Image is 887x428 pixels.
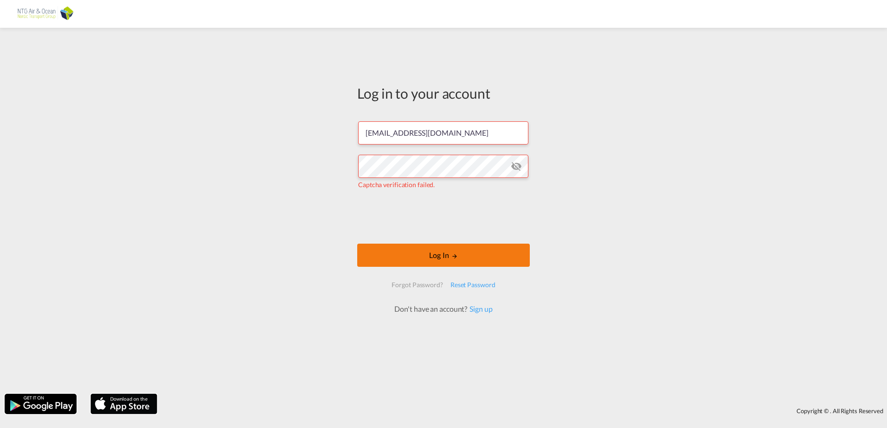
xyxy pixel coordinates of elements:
[511,161,522,172] md-icon: icon-eye-off
[358,181,435,189] span: Captcha verification failed.
[358,121,528,145] input: Enter email/phone number
[162,403,887,419] div: Copyright © . All Rights Reserved
[373,198,514,234] iframe: reCAPTCHA
[357,83,530,103] div: Log in to your account
[447,277,499,293] div: Reset Password
[357,244,530,267] button: LOGIN
[384,304,502,314] div: Don't have an account?
[388,277,446,293] div: Forgot Password?
[14,4,77,25] img: e656f910b01211ecad38b5b032e214e6.png
[4,393,77,415] img: google.png
[467,304,492,313] a: Sign up
[90,393,158,415] img: apple.png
